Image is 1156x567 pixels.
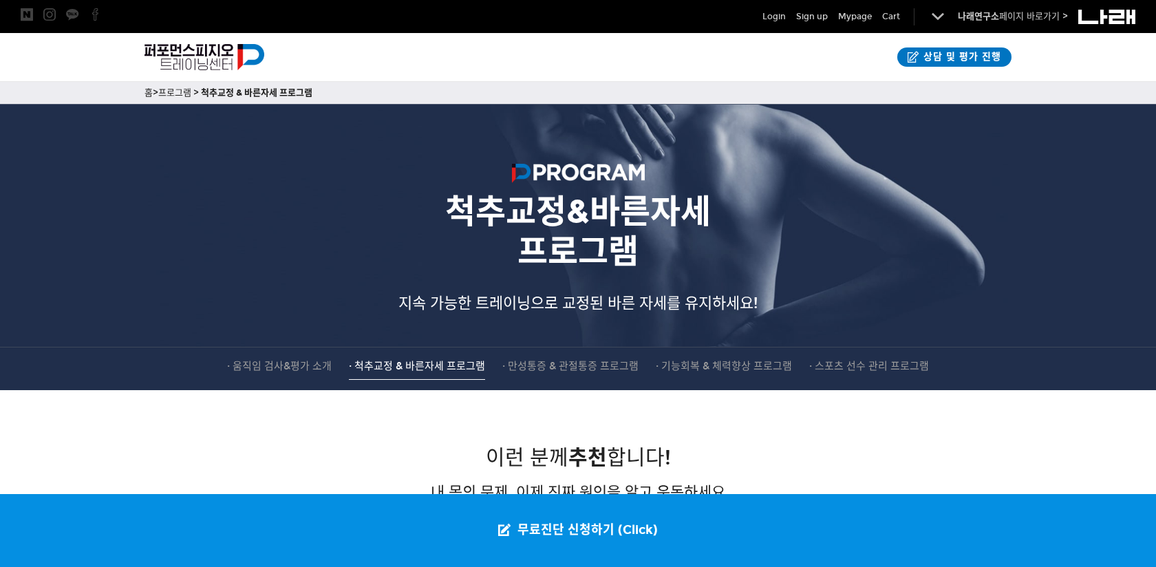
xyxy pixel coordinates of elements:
strong: 추천 [568,445,607,470]
p: > > [144,85,1011,100]
span: 상담 및 평가 진행 [919,50,1001,64]
a: 나래연구소페이지 바로가기 > [958,11,1068,22]
a: Login [762,10,786,23]
a: Sign up [796,10,828,23]
strong: 나래연구소 [958,11,999,22]
a: 홈 [144,87,153,98]
a: Mypage [838,10,872,23]
a: · 움직임 검사&평가 소개 [227,358,332,379]
span: · 움직임 검사&평가 소개 [227,360,332,372]
a: · 척추교정 & 바른자세 프로그램 [349,358,485,380]
strong: 척추교정&바른자세 [445,191,711,232]
a: 프로그램 [158,87,191,98]
span: · 만성통증 & 관절통증 프로그램 [502,360,639,372]
span: 내 몸의 문제, 이제 진짜 원인을 알고 운동하세요 [431,483,725,502]
img: PROGRAM [512,164,645,188]
a: Cart [882,10,900,23]
span: 이런 분께 합니다! [486,445,671,470]
span: · 기능회복 & 체력향상 프로그램 [656,360,792,372]
strong: 프로그램 [517,231,639,272]
a: 상담 및 평가 진행 [897,47,1011,67]
span: · 척추교정 & 바른자세 프로그램 [349,360,485,372]
a: · 스포츠 선수 관리 프로그램 [809,358,929,379]
a: · 기능회복 & 체력향상 프로그램 [656,358,792,379]
span: 지속 가능한 트레이닝으로 교정된 바른 자세를 유지하세요! [398,294,758,312]
a: 척추교정 & 바른자세 프로그램 [201,87,312,98]
a: · 만성통증 & 관절통증 프로그램 [502,358,639,379]
a: 무료진단 신청하기 (Click) [484,494,672,567]
span: · 스포츠 선수 관리 프로그램 [809,360,929,372]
